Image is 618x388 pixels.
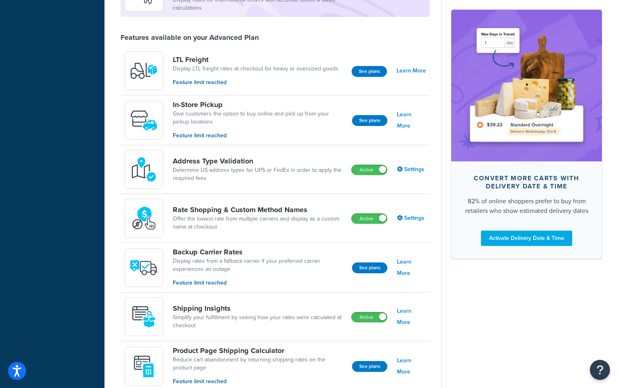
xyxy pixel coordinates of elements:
img: +D8d0cXZM7VpdAAAAAElFTkSuQmCC [130,352,158,380]
img: icon-duo-feat-rate-shopping-ecdd8bed.png [130,204,158,232]
a: Give customers the option to buy online and pick up from your pickup locations [173,110,346,126]
p: Feature limit reached [173,131,346,140]
a: Display LTL freight rates at checkout for heavy or oversized goods [173,65,338,73]
a: Offer the lowest rate from multiple carriers and display as a custom name at checkout [173,215,345,231]
a: LTL Freight [173,55,338,64]
a: Shipping Insights [173,304,345,313]
label: Active [352,312,387,322]
a: Backup Carrier Rates [173,248,346,256]
a: Learn More [397,65,426,76]
button: See plans [352,66,387,77]
p: Feature limit reached [173,377,346,386]
div: Convert more carts with delivery date & time [464,174,589,190]
a: Settings [397,164,426,175]
div: 82% of online shoppers prefer to buy from retailers who show estimated delivery dates [464,196,589,215]
a: Learn More [397,355,426,378]
a: Reduce cart abandonment by returning shipping rates on the product page [173,356,346,372]
a: Rate Shopping & Custom Method Names [173,205,345,214]
img: y79ZsPf0fXUFUhFXDzUgf+ktZg5F2+ohG75+v3d2s1D9TjoU8PiyCIluIjV41seZevKCRuEjTPPOKHJsQcmKCXGdfprl3L4q7... [130,57,158,85]
button: See plans [352,115,387,126]
div: Features available on your Advanced Plan [121,33,259,42]
label: Active [352,165,387,175]
a: In-Store Pickup [173,100,346,109]
button: See plans [352,262,387,273]
a: Learn More [397,256,426,279]
img: Acw9rhKYsOEjAAAAAElFTkSuQmCC [130,303,158,331]
a: Learn More [397,109,426,132]
a: Activate Delivery Date & Time [481,230,572,246]
button: Open Resource Center [590,360,610,380]
a: Determine US address types for UPS or FedEx in order to apply the required fees [173,166,345,182]
a: Product Page Shipping Calculator [173,346,346,355]
a: Address Type Validation [173,157,345,165]
img: icon-duo-feat-backup-carrier-4420b188.png [130,254,158,282]
a: Simplify your fulfillment by seeing how your rates were calculated at checkout [173,314,345,330]
p: Feature limit reached [173,78,338,87]
img: feature-image-ddt-36eae7f7280da8017bfb280eaccd9c446f90b1fe08728e4019434db127062ab4.png [463,22,590,149]
a: Learn More [397,305,426,328]
a: Settings [397,213,426,224]
label: Active [352,214,387,223]
img: wfgcfpwTIucLEAAAAASUVORK5CYII= [130,106,158,134]
button: See plans [352,361,387,372]
img: kIG8fy0lQAAAABJRU5ErkJggg== [130,155,158,184]
p: Feature limit reached [173,279,346,287]
a: Display rates from a fallback carrier if your preferred carrier experiences an outage [173,257,346,273]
